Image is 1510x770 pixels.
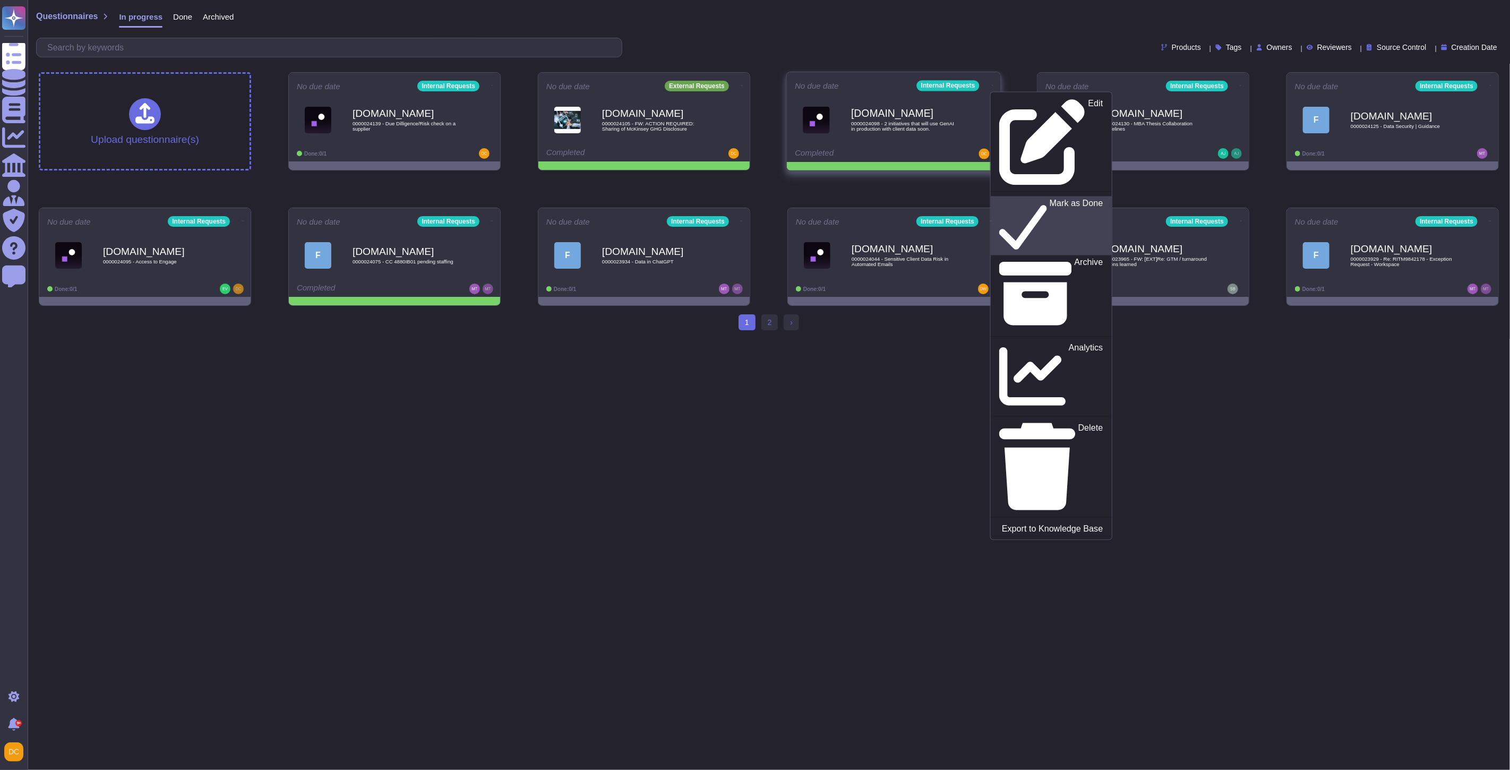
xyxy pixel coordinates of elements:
[761,314,778,330] a: 2
[546,82,590,90] span: No due date
[554,107,581,133] img: Logo
[991,196,1112,255] a: Mark as Done
[1415,216,1478,227] div: Internal Requests
[665,81,729,91] div: External Requests
[1295,82,1339,90] span: No due date
[602,259,708,264] span: 0000023934 - Data in ChatGPT
[469,284,480,294] img: user
[36,12,98,21] span: Questionnaires
[1303,242,1329,269] div: F
[795,149,926,159] div: Completed
[790,318,793,327] span: ›
[353,108,459,118] b: [DOMAIN_NAME]
[979,149,990,159] img: user
[1101,244,1207,254] b: [DOMAIN_NAME]
[796,218,839,226] span: No due date
[1050,199,1103,253] p: Mark as Done
[1302,151,1325,157] span: Done: 0/1
[203,13,234,21] span: Archived
[851,121,958,131] span: 0000024098 - 2 initiatives that will use GenAI in production with client data soon.
[1045,82,1089,90] span: No due date
[602,246,708,256] b: [DOMAIN_NAME]
[304,151,327,157] span: Done: 0/1
[917,80,980,91] div: Internal Requests
[546,218,590,226] span: No due date
[119,13,162,21] span: In progress
[739,314,756,330] span: 1
[554,286,576,292] span: Done: 0/1
[1351,124,1457,129] span: 0000024125 - Data Security | Guidance
[483,284,493,294] img: user
[1088,99,1103,185] p: Edit
[1101,256,1207,267] span: 0000023965 - FW: [EXT]Re: GTM / turnaround lessons learned
[991,341,1112,412] a: Analytics
[1078,424,1103,510] p: Delete
[479,148,490,159] img: user
[1267,44,1292,51] span: Owners
[1452,44,1497,51] span: Creation Date
[991,97,1112,187] a: Edit
[173,13,192,21] span: Done
[2,740,31,764] button: user
[55,286,77,292] span: Done: 0/1
[851,108,958,118] b: [DOMAIN_NAME]
[1002,525,1103,533] p: Export to Knowledge Base
[803,286,826,292] span: Done: 0/1
[1166,216,1228,227] div: Internal Requests
[42,38,622,57] input: Search by keywords
[15,720,22,726] div: 9+
[353,259,459,264] span: 0000024075 - CC 4880IB01 pending staffing
[1415,81,1478,91] div: Internal Requests
[1231,148,1242,159] img: user
[991,255,1112,332] a: Archive
[297,284,427,294] div: Completed
[978,284,989,294] img: user
[103,259,209,264] span: 0000024095 - Access to Engage
[305,107,331,133] img: Logo
[1166,81,1228,91] div: Internal Requests
[55,242,82,269] img: Logo
[1351,256,1457,267] span: 0000023929 - Re: RITM9842178 - Exception Request - Workspace
[728,148,739,159] img: user
[305,242,331,269] div: F
[297,82,340,90] span: No due date
[1481,284,1491,294] img: user
[852,256,958,267] span: 0000024044 - Sensitive Client Data Risk in Automated Emails
[1101,121,1207,131] span: 0000024130 - MBA Thesis Collaboration Guidelines
[47,218,91,226] span: No due date
[1172,44,1201,51] span: Products
[1351,111,1457,121] b: [DOMAIN_NAME]
[804,242,830,269] img: Logo
[220,284,230,294] img: user
[91,98,199,144] div: Upload questionnaire(s)
[1351,244,1457,254] b: [DOMAIN_NAME]
[1303,107,1329,133] div: F
[732,284,743,294] img: user
[991,421,1112,512] a: Delete
[417,216,479,227] div: Internal Requests
[1101,108,1207,118] b: [DOMAIN_NAME]
[168,216,230,227] div: Internal Requests
[916,216,979,227] div: Internal Requests
[1228,284,1238,294] img: user
[1218,148,1229,159] img: user
[1295,218,1339,226] span: No due date
[546,148,676,159] div: Completed
[297,218,340,226] span: No due date
[1226,44,1242,51] span: Tags
[4,742,23,762] img: user
[852,244,958,254] b: [DOMAIN_NAME]
[103,246,209,256] b: [DOMAIN_NAME]
[991,522,1112,535] a: Export to Knowledge Base
[1477,148,1488,159] img: user
[1069,344,1103,410] p: Analytics
[233,284,244,294] img: user
[795,82,839,90] span: No due date
[1075,258,1103,330] p: Archive
[417,81,479,91] div: Internal Requests
[353,121,459,131] span: 0000024139 - Due Dilligence/Risk check on a supplier
[803,106,830,133] img: Logo
[353,246,459,256] b: [DOMAIN_NAME]
[602,121,708,131] span: 0000024105 - FW: ACTION REQUIRED: Sharing of McKinsey GHG Disclosure
[602,108,708,118] b: [DOMAIN_NAME]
